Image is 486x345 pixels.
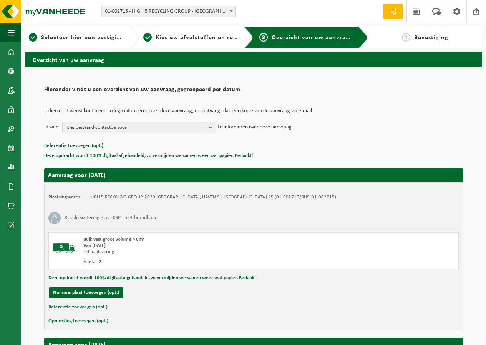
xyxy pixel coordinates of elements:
[44,151,254,161] button: Deze opdracht wordt 100% digitaal afgehandeld, zo vermijden we samen weer wat papier. Bedankt!
[44,122,60,133] p: Ik wens
[143,33,152,42] span: 2
[65,212,157,224] h3: Residu sortering glas - KSP - niet brandbaar
[41,35,124,41] span: Selecteer hier een vestiging
[402,33,410,42] span: 4
[90,194,336,200] td: HIGH 5 RECYCLING GROUP, 2020 [GEOGRAPHIC_DATA], HAVEN 91 [GEOGRAPHIC_DATA] 25 (01-002715/BUS, 01-...
[25,52,482,67] h2: Overzicht van uw aanvraag
[53,237,76,260] img: BL-SO-LV.png
[143,33,239,42] a: 2Kies uw afvalstoffen en recipiënten
[83,249,284,255] div: Zelfaanlevering
[49,287,123,298] button: Nummerplaat toevoegen (opt.)
[83,243,106,248] strong: Van [DATE]
[83,259,284,265] div: Aantal: 2
[101,6,236,17] span: 01-002715 - HIGH 5 RECYCLING GROUP - ANTWERPEN
[218,122,293,133] p: te informeren over deze aanvraag.
[44,141,103,151] button: Referentie toevoegen (opt.)
[259,33,268,42] span: 3
[48,273,258,283] button: Deze opdracht wordt 100% digitaal afgehandeld, zo vermijden we samen weer wat papier. Bedankt!
[272,35,353,41] span: Overzicht van uw aanvraag
[44,87,463,97] h2: Hieronder vindt u een overzicht van uw aanvraag, gegroepeerd per datum.
[48,302,108,312] button: Referentie toevoegen (opt.)
[83,237,144,242] span: Bulk vast groot volume > 6m³
[29,33,124,42] a: 1Selecteer hier een vestiging
[48,195,82,200] strong: Plaatsingsadres:
[156,35,261,41] span: Kies uw afvalstoffen en recipiënten
[48,172,106,178] strong: Aanvraag voor [DATE]
[29,33,37,42] span: 1
[62,122,216,133] button: Kies bestaand contactpersoon
[102,6,235,17] span: 01-002715 - HIGH 5 RECYCLING GROUP - ANTWERPEN
[66,122,206,133] span: Kies bestaand contactpersoon
[414,35,448,41] span: Bevestiging
[48,316,108,326] button: Opmerking toevoegen (opt.)
[44,108,463,114] p: Indien u dit wenst kunt u een collega informeren over deze aanvraag, die ontvangt dan een kopie v...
